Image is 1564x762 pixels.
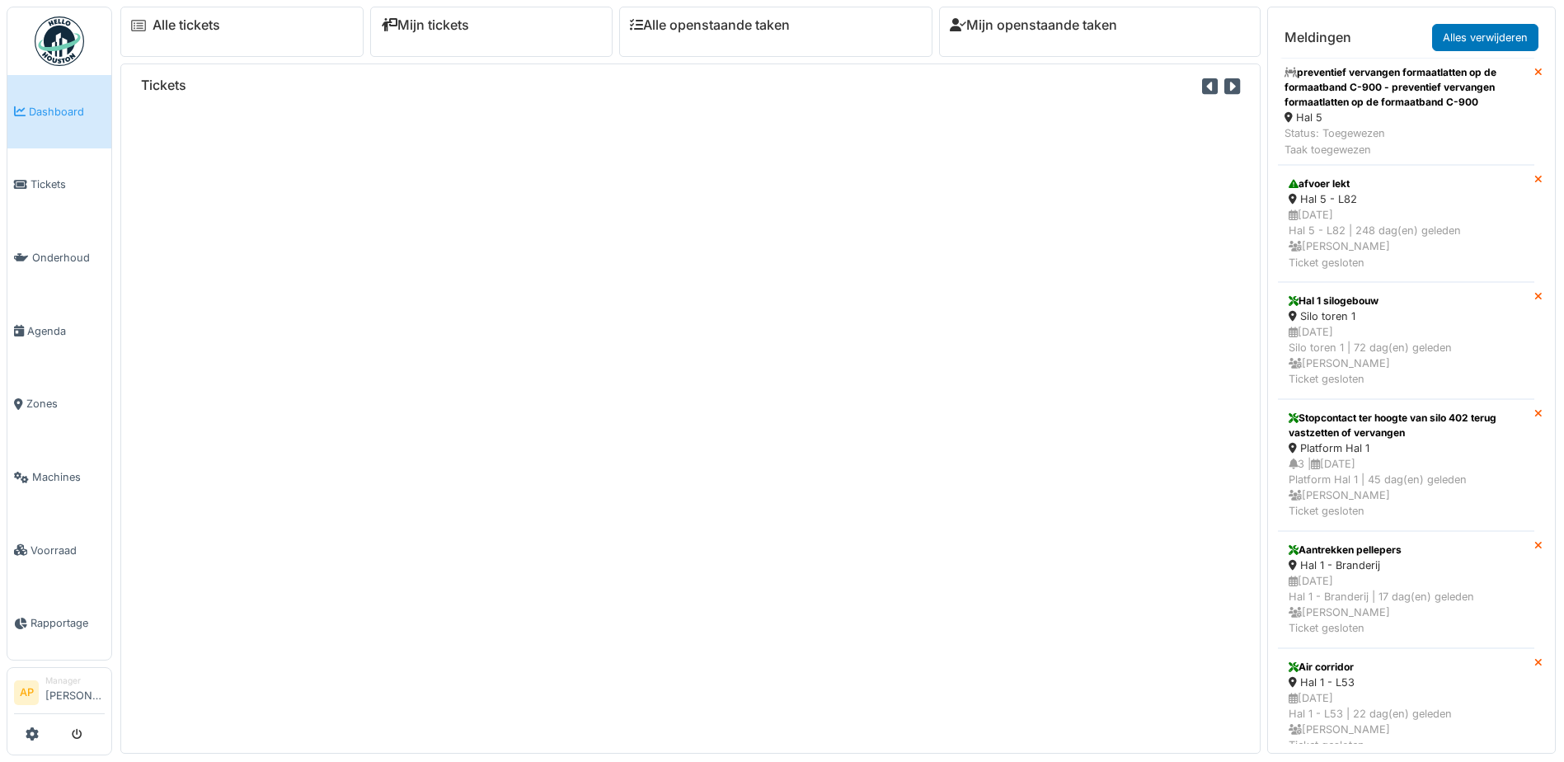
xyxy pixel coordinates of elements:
[7,294,111,368] a: Agenda
[1285,125,1528,157] div: Status: Toegewezen Taak toegewezen
[1289,440,1524,456] div: Platform Hal 1
[14,680,39,705] li: AP
[7,514,111,587] a: Voorraad
[1285,110,1528,125] div: Hal 5
[950,17,1117,33] a: Mijn openstaande taken
[1278,165,1534,282] a: afvoer lekt Hal 5 - L82 [DATE]Hal 5 - L82 | 248 dag(en) geleden [PERSON_NAME]Ticket gesloten
[1289,557,1524,573] div: Hal 1 - Branderij
[1289,324,1524,388] div: [DATE] Silo toren 1 | 72 dag(en) geleden [PERSON_NAME] Ticket gesloten
[31,176,105,192] span: Tickets
[45,675,105,710] li: [PERSON_NAME]
[1289,675,1524,690] div: Hal 1 - L53
[1289,456,1524,520] div: 3 | [DATE] Platform Hal 1 | 45 dag(en) geleden [PERSON_NAME] Ticket gesloten
[141,78,186,93] h6: Tickets
[1289,176,1524,191] div: afvoer lekt
[1278,399,1534,531] a: Stopcontact ter hoogte van silo 402 terug vastzetten of vervangen Platform Hal 1 3 |[DATE]Platfor...
[381,17,469,33] a: Mijn tickets
[7,587,111,661] a: Rapportage
[1289,308,1524,324] div: Silo toren 1
[1289,411,1524,440] div: Stopcontact ter hoogte van silo 402 terug vastzetten of vervangen
[7,440,111,514] a: Machines
[1289,690,1524,754] div: [DATE] Hal 1 - L53 | 22 dag(en) geleden [PERSON_NAME] Ticket gesloten
[1289,660,1524,675] div: Air corridor
[1289,207,1524,270] div: [DATE] Hal 5 - L82 | 248 dag(en) geleden [PERSON_NAME] Ticket gesloten
[1289,573,1524,637] div: [DATE] Hal 1 - Branderij | 17 dag(en) geleden [PERSON_NAME] Ticket gesloten
[7,148,111,222] a: Tickets
[31,543,105,558] span: Voorraad
[26,396,105,412] span: Zones
[32,250,105,266] span: Onderhoud
[27,323,105,339] span: Agenda
[1289,294,1524,308] div: Hal 1 silogebouw
[1289,191,1524,207] div: Hal 5 - L82
[14,675,105,714] a: AP Manager[PERSON_NAME]
[32,469,105,485] span: Machines
[1285,30,1351,45] h6: Meldingen
[1278,282,1534,399] a: Hal 1 silogebouw Silo toren 1 [DATE]Silo toren 1 | 72 dag(en) geleden [PERSON_NAME]Ticket gesloten
[45,675,105,687] div: Manager
[1278,531,1534,648] a: Aantrekken pellepers Hal 1 - Branderij [DATE]Hal 1 - Branderij | 17 dag(en) geleden [PERSON_NAME]...
[7,368,111,441] a: Zones
[31,615,105,631] span: Rapportage
[1432,24,1538,51] a: Alles verwijderen
[29,104,105,120] span: Dashboard
[7,221,111,294] a: Onderhoud
[7,75,111,148] a: Dashboard
[1289,543,1524,557] div: Aantrekken pellepers
[1278,58,1534,165] a: preventief vervangen formaatlatten op de formaatband C-900 - preventief vervangen formaatlatten o...
[35,16,84,66] img: Badge_color-CXgf-gQk.svg
[153,17,220,33] a: Alle tickets
[630,17,790,33] a: Alle openstaande taken
[1285,65,1528,110] div: preventief vervangen formaatlatten op de formaatband C-900 - preventief vervangen formaatlatten o...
